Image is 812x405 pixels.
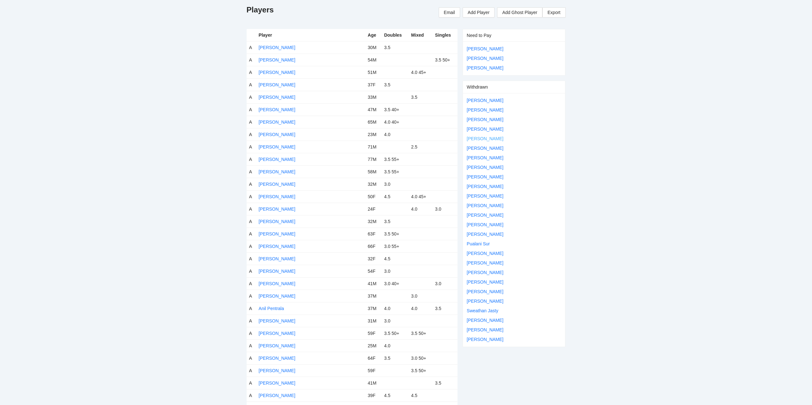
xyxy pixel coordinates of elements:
td: A [247,215,256,228]
a: [PERSON_NAME] [259,368,295,373]
td: 59F [365,327,382,339]
td: 3.5 [382,352,409,364]
td: A [247,66,256,78]
td: 4.0 [382,339,409,352]
span: Add Ghost Player [502,9,537,16]
a: [PERSON_NAME] [467,155,503,160]
td: 41M [365,377,382,389]
td: 64F [365,352,382,364]
a: [PERSON_NAME] [467,222,503,227]
td: 66F [365,240,382,252]
a: [PERSON_NAME] [467,327,503,332]
td: 54F [365,265,382,277]
a: [PERSON_NAME] [259,119,295,125]
td: 3.5 50+ [409,327,433,339]
td: 37M [365,302,382,315]
button: Add Ghost Player [497,7,542,18]
button: Add Player [463,7,495,18]
td: 32M [365,215,382,228]
a: [PERSON_NAME] [259,95,295,100]
div: Doubles [384,32,406,39]
div: Need to Pay [467,29,562,41]
h1: Players [247,5,274,15]
td: 4.5 [409,389,433,401]
td: 71M [365,141,382,153]
div: Singles [435,32,455,39]
td: A [247,165,256,178]
td: 33M [365,91,382,103]
a: [PERSON_NAME] [259,144,295,149]
td: A [247,203,256,215]
a: [PERSON_NAME] [467,46,503,51]
a: [PERSON_NAME] [259,157,295,162]
td: A [247,103,256,116]
a: [PERSON_NAME] [259,331,295,336]
a: [PERSON_NAME] [259,194,295,199]
span: Email [444,9,455,16]
td: A [247,277,256,290]
a: [PERSON_NAME] [467,56,503,61]
a: [PERSON_NAME] [467,289,503,294]
a: [PERSON_NAME] [467,146,503,151]
a: [PERSON_NAME] [259,107,295,112]
td: A [247,327,256,339]
button: Email [439,7,460,18]
td: A [247,240,256,252]
a: [PERSON_NAME] [467,270,503,275]
td: 24F [365,203,382,215]
td: 3.5 50+ [382,327,409,339]
a: [PERSON_NAME] [467,136,503,141]
a: [PERSON_NAME] [467,117,503,122]
td: 3.5 50+ [382,228,409,240]
td: 23M [365,128,382,141]
td: A [247,352,256,364]
td: 41M [365,277,382,290]
td: A [247,91,256,103]
a: [PERSON_NAME] [259,269,295,274]
div: Player [259,32,363,39]
a: [PERSON_NAME] [259,219,295,224]
td: 37F [365,78,382,91]
a: [PERSON_NAME] [259,45,295,50]
td: 4.0 45+ [409,66,433,78]
a: [PERSON_NAME] [259,281,295,286]
a: Anil Pentrala [259,306,284,311]
td: 4.0 [382,128,409,141]
a: [PERSON_NAME] [259,244,295,249]
a: [PERSON_NAME] [467,318,503,323]
td: 4.0 40+ [382,116,409,128]
td: 31M [365,315,382,327]
td: 2.5 [409,141,433,153]
td: 3.5 [433,302,458,315]
td: 4.0 45+ [409,190,433,203]
a: [PERSON_NAME] [259,182,295,187]
td: 3.5 50+ [409,364,433,377]
td: 3.0 [382,265,409,277]
td: 4.0 [382,302,409,315]
td: 30M [365,41,382,54]
td: 4.5 [382,190,409,203]
a: [PERSON_NAME] [467,279,503,285]
a: [PERSON_NAME] [467,174,503,179]
td: 3.0 [433,203,458,215]
a: [PERSON_NAME] [467,213,503,218]
td: 39F [365,389,382,401]
div: Age [368,32,379,39]
td: A [247,389,256,401]
a: [PERSON_NAME] [259,70,295,75]
a: Export [542,7,565,18]
td: 3.0 [433,277,458,290]
td: A [247,265,256,277]
td: A [247,377,256,389]
a: [PERSON_NAME] [259,82,295,87]
td: 59F [365,364,382,377]
a: [PERSON_NAME] [259,256,295,261]
a: [PERSON_NAME] [259,343,295,348]
td: 32F [365,252,382,265]
td: 4.0 [409,203,433,215]
a: [PERSON_NAME] [259,293,295,299]
a: [PERSON_NAME] [467,299,503,304]
a: [PERSON_NAME] [467,193,503,199]
td: 65M [365,116,382,128]
td: 3.5 [409,91,433,103]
